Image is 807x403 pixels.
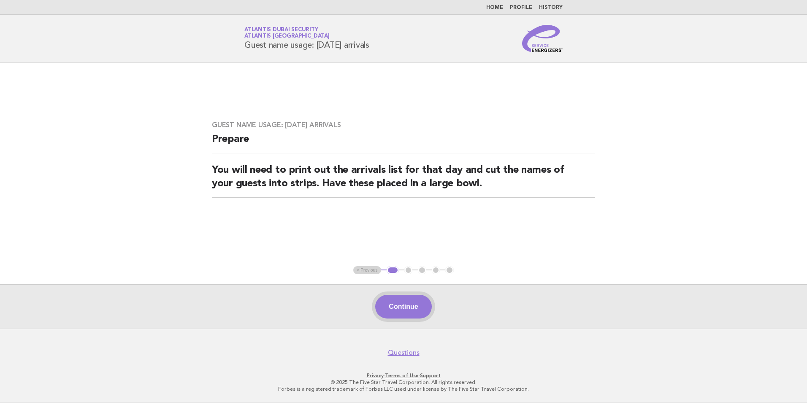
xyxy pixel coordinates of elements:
h2: Prepare [212,133,595,153]
a: Home [486,5,503,10]
h2: You will need to print out the arrivals list for that day and cut the names of your guests into s... [212,163,595,198]
a: Privacy [367,373,384,378]
a: Questions [388,349,420,357]
span: Atlantis [GEOGRAPHIC_DATA] [244,34,330,39]
a: Profile [510,5,532,10]
a: History [539,5,563,10]
img: Service Energizers [522,25,563,52]
p: Forbes is a registered trademark of Forbes LLC used under license by The Five Star Travel Corpora... [145,386,662,392]
h1: Guest name usage: [DATE] arrivals [244,27,369,49]
button: 1 [387,266,399,275]
h3: Guest name usage: [DATE] arrivals [212,121,595,129]
p: © 2025 The Five Star Travel Corporation. All rights reserved. [145,379,662,386]
p: · · [145,372,662,379]
a: Terms of Use [385,373,419,378]
button: Continue [375,295,431,319]
a: Atlantis Dubai SecurityAtlantis [GEOGRAPHIC_DATA] [244,27,330,39]
a: Support [420,373,441,378]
